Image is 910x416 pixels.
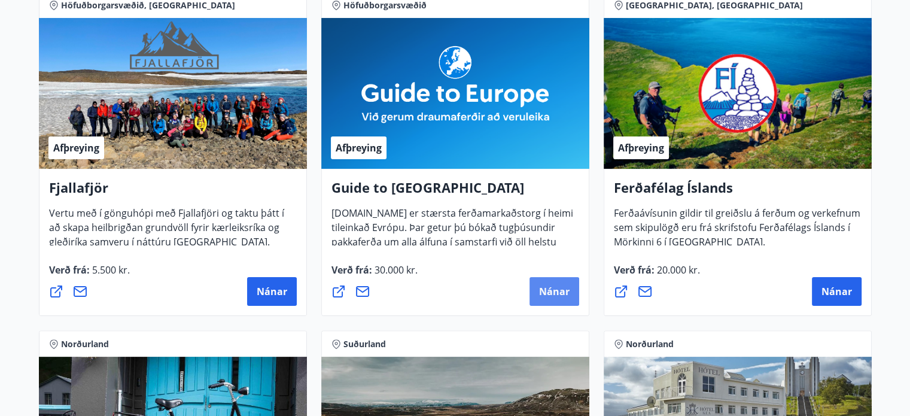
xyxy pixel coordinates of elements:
h4: Guide to [GEOGRAPHIC_DATA] [331,178,579,206]
span: Vertu með í gönguhópi með Fjallafjöri og taktu þátt í að skapa heilbrigðan grundvöll fyrir kærlei... [49,207,284,258]
span: Verð frá : [49,263,130,286]
h4: Ferðafélag Íslands [614,178,862,206]
span: [DOMAIN_NAME] er stærsta ferðamarkaðstorg í heimi tileinkað Evrópu. Þar getur þú bókað tugþúsundi... [331,207,573,287]
span: Suðurland [343,338,386,350]
span: 20.000 kr. [655,263,700,277]
button: Nánar [247,277,297,306]
button: Nánar [529,277,579,306]
span: Verð frá : [614,263,700,286]
span: Nánar [821,285,852,298]
span: Ferðaávísunin gildir til greiðslu á ferðum og verkefnum sem skipulögð eru frá skrifstofu Ferðafél... [614,207,860,258]
span: Nánar [257,285,287,298]
span: Afþreying [53,141,99,154]
h4: Fjallafjör [49,178,297,206]
span: Afþreying [336,141,382,154]
span: Verð frá : [331,263,418,286]
span: 5.500 kr. [90,263,130,277]
span: 30.000 kr. [372,263,418,277]
button: Nánar [812,277,862,306]
span: Afþreying [618,141,664,154]
span: Norðurland [626,338,674,350]
span: Norðurland [61,338,109,350]
span: Nánar [539,285,570,298]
